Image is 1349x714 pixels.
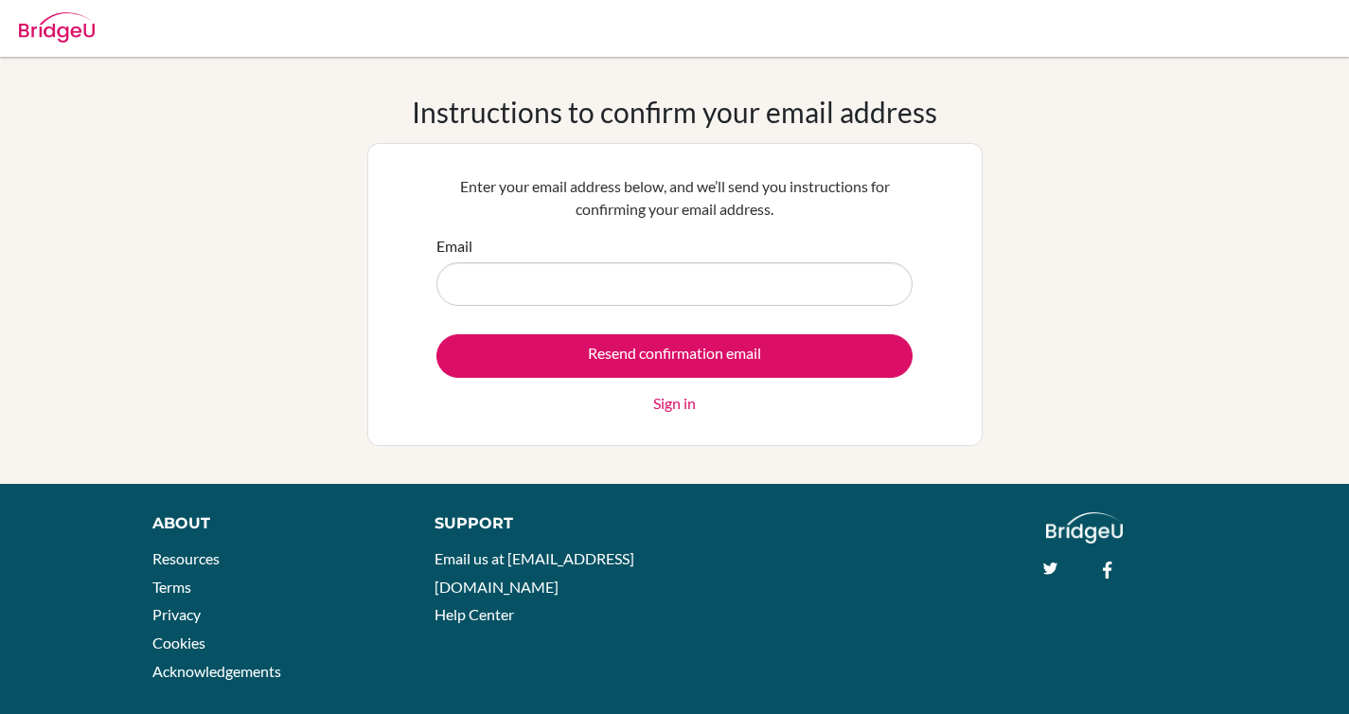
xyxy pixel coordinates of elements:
[152,578,191,596] a: Terms
[412,95,937,129] h1: Instructions to confirm your email address
[19,12,95,43] img: Bridge-U
[436,235,472,258] label: Email
[152,605,201,623] a: Privacy
[435,549,634,596] a: Email us at [EMAIL_ADDRESS][DOMAIN_NAME]
[152,662,281,680] a: Acknowledgements
[152,634,205,652] a: Cookies
[436,175,913,221] p: Enter your email address below, and we’ll send you instructions for confirming your email address.
[435,512,655,535] div: Support
[435,605,514,623] a: Help Center
[152,512,392,535] div: About
[653,392,696,415] a: Sign in
[436,334,913,378] input: Resend confirmation email
[152,549,220,567] a: Resources
[1046,512,1123,544] img: logo_white@2x-f4f0deed5e89b7ecb1c2cc34c3e3d731f90f0f143d5ea2071677605dd97b5244.png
